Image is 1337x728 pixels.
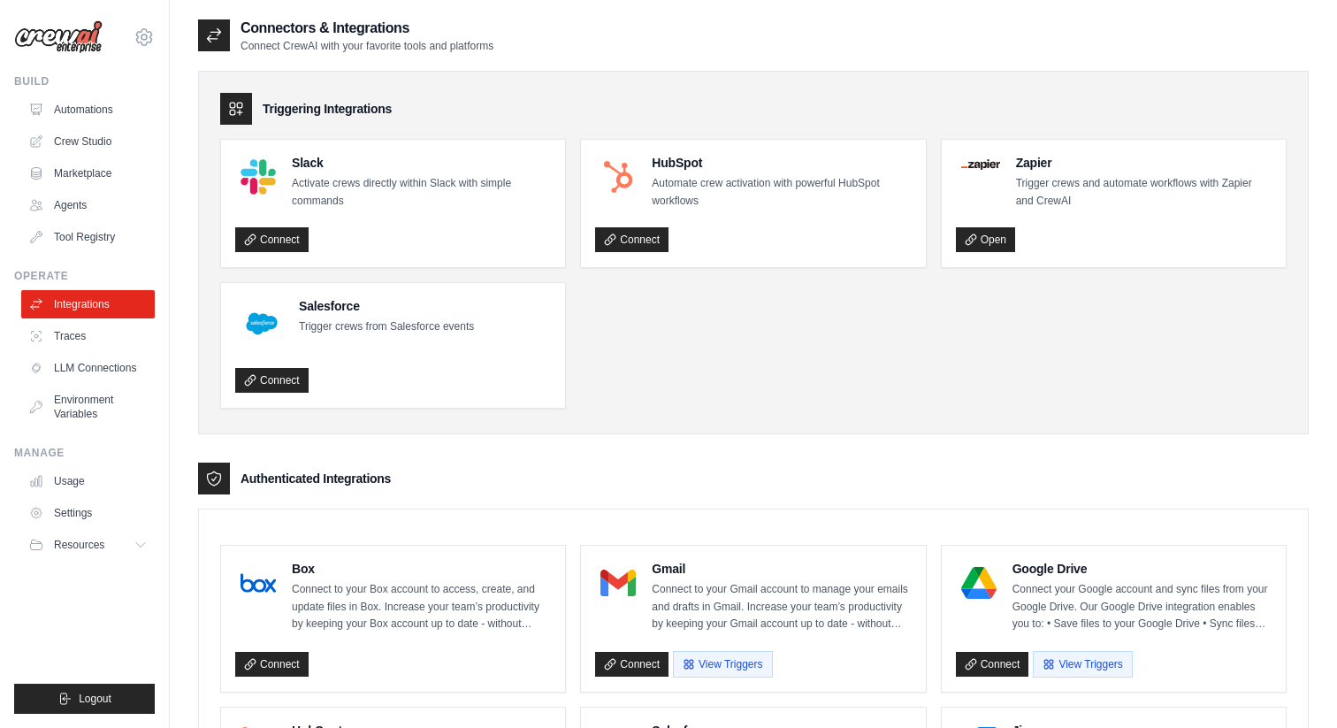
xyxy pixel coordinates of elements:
[54,538,104,552] span: Resources
[961,159,1000,170] img: Zapier Logo
[1016,154,1272,172] h4: Zapier
[14,269,155,283] div: Operate
[652,560,911,578] h4: Gmail
[673,651,772,678] button: View Triggers
[961,565,997,601] img: Google Drive Logo
[595,652,668,677] a: Connect
[235,227,309,252] a: Connect
[652,581,911,633] p: Connect to your Gmail account to manage your emails and drafts in Gmail. Increase your team’s pro...
[241,470,391,487] h3: Authenticated Integrations
[1033,651,1132,678] button: View Triggers
[14,20,103,54] img: Logo
[241,303,283,345] img: Salesforce Logo
[21,531,155,559] button: Resources
[241,159,276,195] img: Slack Logo
[1012,581,1272,633] p: Connect your Google account and sync files from your Google Drive. Our Google Drive integration e...
[241,565,276,601] img: Box Logo
[21,127,155,156] a: Crew Studio
[21,467,155,495] a: Usage
[652,175,911,210] p: Automate crew activation with powerful HubSpot workflows
[263,100,392,118] h3: Triggering Integrations
[595,227,668,252] a: Connect
[600,159,636,195] img: HubSpot Logo
[299,318,474,336] p: Trigger crews from Salesforce events
[292,560,551,578] h4: Box
[21,499,155,527] a: Settings
[292,175,551,210] p: Activate crews directly within Slack with simple commands
[235,652,309,677] a: Connect
[652,154,911,172] h4: HubSpot
[14,74,155,88] div: Build
[21,159,155,188] a: Marketplace
[21,386,155,428] a: Environment Variables
[14,684,155,714] button: Logout
[1016,175,1272,210] p: Trigger crews and automate workflows with Zapier and CrewAI
[299,297,474,315] h4: Salesforce
[21,322,155,350] a: Traces
[21,354,155,382] a: LLM Connections
[235,368,309,393] a: Connect
[21,290,155,318] a: Integrations
[600,565,636,601] img: Gmail Logo
[1012,560,1272,578] h4: Google Drive
[956,227,1015,252] a: Open
[241,18,493,39] h2: Connectors & Integrations
[21,191,155,219] a: Agents
[21,96,155,124] a: Automations
[14,446,155,460] div: Manage
[21,223,155,251] a: Tool Registry
[79,692,111,706] span: Logout
[241,39,493,53] p: Connect CrewAI with your favorite tools and platforms
[292,581,551,633] p: Connect to your Box account to access, create, and update files in Box. Increase your team’s prod...
[956,652,1029,677] a: Connect
[292,154,551,172] h4: Slack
